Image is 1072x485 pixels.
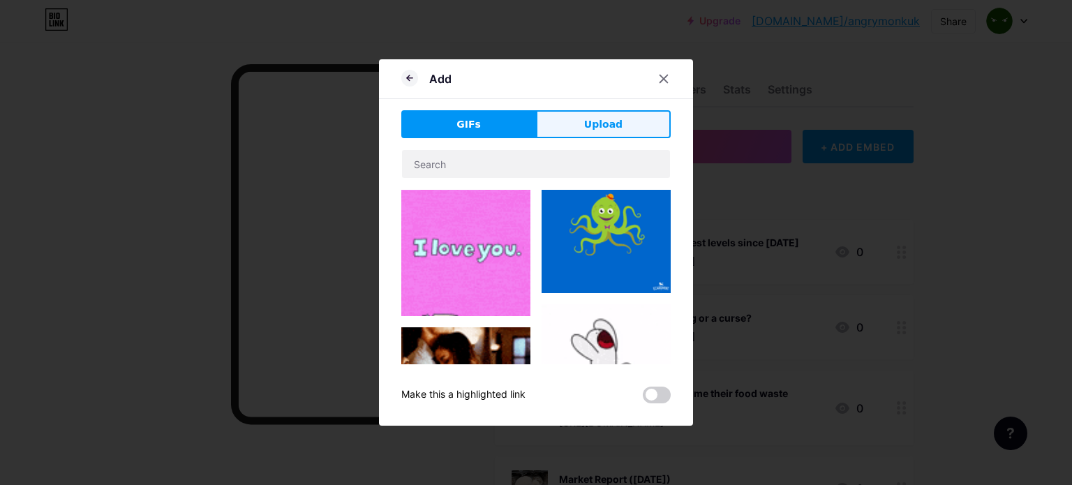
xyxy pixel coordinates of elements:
span: Upload [584,117,623,132]
button: Upload [536,110,671,138]
img: Gihpy [401,327,530,402]
img: Gihpy [401,190,530,316]
img: Gihpy [542,190,671,293]
input: Search [402,150,670,178]
div: Make this a highlighted link [401,387,526,403]
div: Add [429,70,452,87]
span: GIFs [456,117,481,132]
button: GIFs [401,110,536,138]
img: Gihpy [542,304,671,433]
